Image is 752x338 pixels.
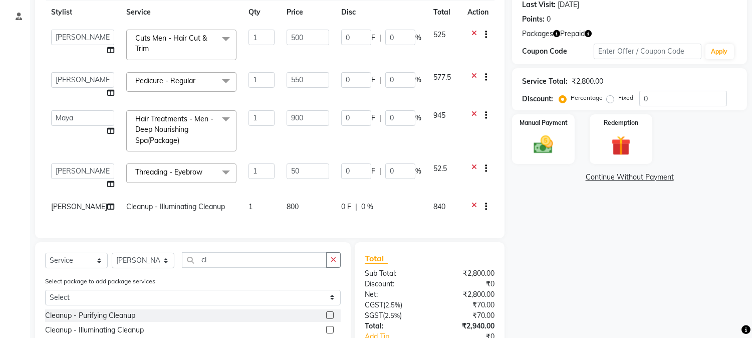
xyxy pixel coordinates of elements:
[135,76,195,85] span: Pedicure - Regular
[433,30,445,39] span: 525
[430,321,503,331] div: ₹2,940.00
[357,321,430,331] div: Total:
[45,310,135,321] div: Cleanup - Purifying Cleanup
[357,268,430,279] div: Sub Total:
[514,172,745,183] a: Continue Without Payment
[357,300,430,310] div: ( )
[135,34,207,53] span: Cuts Men - Hair Cut & Trim
[357,310,430,321] div: ( )
[120,1,242,24] th: Service
[572,76,603,87] div: ₹2,800.00
[45,1,120,24] th: Stylist
[179,136,184,145] a: x
[415,33,421,43] span: %
[287,202,299,211] span: 800
[522,29,553,39] span: Packages
[379,33,381,43] span: |
[605,133,637,158] img: _gift.svg
[433,202,445,211] span: 840
[520,118,568,127] label: Manual Payment
[365,253,388,264] span: Total
[430,300,503,310] div: ₹70.00
[430,279,503,289] div: ₹0
[45,277,155,286] label: Select package to add package services
[135,167,202,177] span: Threading - Eyebrow
[135,114,213,145] span: Hair Treatments - Men - Deep Nourishing Spa(Package)
[547,14,551,25] div: 0
[371,166,375,177] span: F
[371,75,375,85] span: F
[461,1,494,24] th: Action
[430,268,503,279] div: ₹2,800.00
[371,113,375,123] span: F
[281,1,335,24] th: Price
[705,44,734,59] button: Apply
[430,289,503,300] div: ₹2,800.00
[385,301,400,309] span: 2.5%
[182,252,327,268] input: Search or Scan
[365,311,383,320] span: SGST
[355,202,357,212] span: |
[51,202,107,211] span: [PERSON_NAME]
[379,75,381,85] span: |
[341,202,351,212] span: 0 F
[430,310,503,321] div: ₹70.00
[415,166,421,177] span: %
[433,164,447,173] span: 52.5
[594,44,701,59] input: Enter Offer / Coupon Code
[522,94,553,104] div: Discount:
[45,325,144,335] div: Cleanup - Illuminating Cleanup
[415,75,421,85] span: %
[433,111,445,120] span: 945
[528,133,559,156] img: _cash.svg
[379,113,381,123] span: |
[195,76,200,85] a: x
[604,118,638,127] label: Redemption
[427,1,461,24] th: Total
[385,311,400,319] span: 2.5%
[126,202,225,211] span: Cleanup - Illuminating Cleanup
[415,113,421,123] span: %
[522,46,594,57] div: Coupon Code
[335,1,427,24] th: Disc
[433,73,451,82] span: 577.5
[365,300,383,309] span: CGST
[379,166,381,177] span: |
[248,202,253,211] span: 1
[357,289,430,300] div: Net:
[522,14,545,25] div: Points:
[242,1,281,24] th: Qty
[361,202,373,212] span: 0 %
[149,44,153,53] a: x
[560,29,585,39] span: Prepaid
[618,93,633,102] label: Fixed
[357,279,430,289] div: Discount:
[371,33,375,43] span: F
[571,93,603,102] label: Percentage
[522,76,568,87] div: Service Total:
[202,167,207,177] a: x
